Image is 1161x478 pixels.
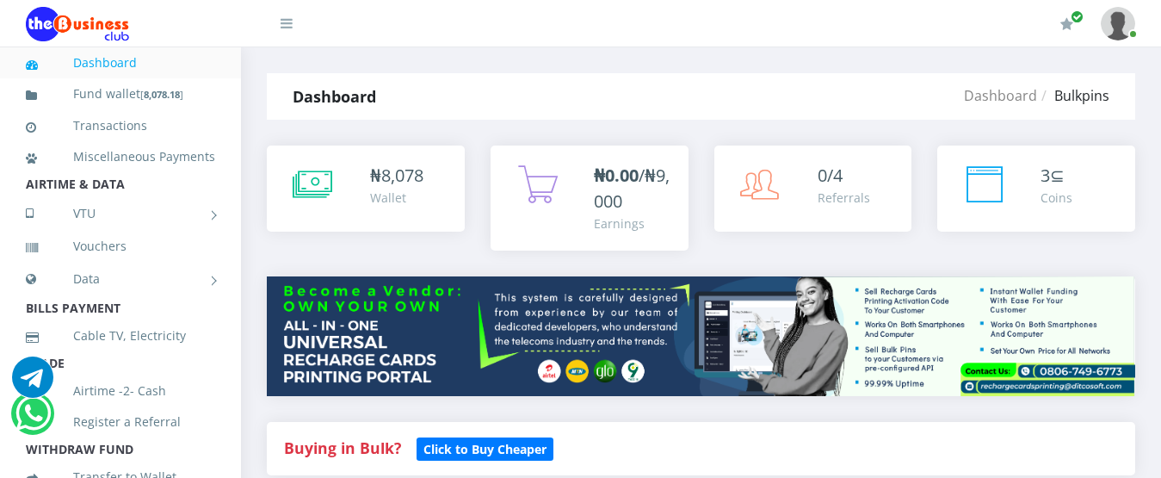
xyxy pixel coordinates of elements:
strong: Dashboard [293,86,376,107]
b: 8,078.18 [144,88,180,101]
strong: Buying in Bulk? [284,438,401,458]
a: Cable TV, Electricity [26,316,215,356]
a: Transactions [26,106,215,146]
a: VTU [26,192,215,235]
a: Data [26,258,215,301]
img: User [1101,7,1135,40]
li: Bulkpins [1037,85,1109,106]
span: /₦9,000 [594,164,670,213]
a: Miscellaneous Payments [26,137,215,177]
img: multitenant_rcp.png [267,276,1135,395]
div: Coins [1041,189,1072,207]
a: Fund wallet[8,078.18] [26,74,215,115]
a: ₦0.00/₦9,000 Earnings [491,146,689,251]
a: Vouchers [26,227,215,266]
span: 3 [1041,164,1050,187]
div: Wallet [370,189,423,207]
div: Earnings [594,214,671,233]
b: ₦0.00 [594,164,639,187]
div: Referrals [818,189,870,207]
i: Renew/Upgrade Subscription [1060,17,1073,31]
div: ⊆ [1041,163,1072,189]
a: ₦8,078 Wallet [267,146,465,232]
div: ₦ [370,163,423,189]
a: 0/4 Referrals [714,146,912,232]
b: Click to Buy Cheaper [423,441,547,457]
a: Chat for support [12,369,53,398]
span: Renew/Upgrade Subscription [1071,10,1084,23]
a: Register a Referral [26,402,215,442]
small: [ ] [140,88,183,101]
span: 0/4 [818,164,843,187]
img: Logo [26,7,129,41]
span: 8,078 [381,164,423,187]
a: Dashboard [964,86,1037,105]
a: Dashboard [26,43,215,83]
a: Click to Buy Cheaper [417,438,553,458]
a: Airtime -2- Cash [26,371,215,411]
a: Chat for support [15,406,51,434]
